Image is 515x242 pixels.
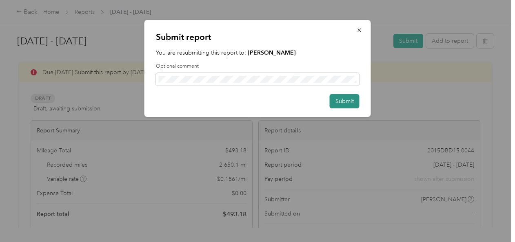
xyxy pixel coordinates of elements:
[248,49,296,56] strong: [PERSON_NAME]
[330,94,360,108] button: Submit
[469,196,515,242] iframe: Everlance-gr Chat Button Frame
[156,48,360,57] p: You are resubmitting this report to:
[156,63,360,70] label: Optional comment
[156,31,360,43] p: Submit report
